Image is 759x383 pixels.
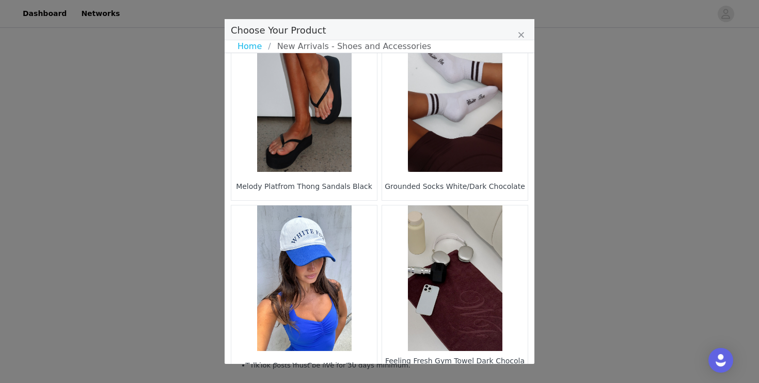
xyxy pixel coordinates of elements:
a: Home [238,40,268,53]
div: Grounded Socks White/Dark Chocolate [385,174,525,198]
div: Melody Platfrom Thong Sandals Black [234,174,374,198]
button: Close [518,29,524,42]
div: Talking Over You Cap White/Blue [234,354,374,377]
div: Feeling Fresh Gym Towel Dark Chocolate [385,354,525,377]
div: Open Intercom Messenger [708,348,733,373]
div: Choose Your Product [225,19,534,364]
span: Choose Your Product [231,25,326,36]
